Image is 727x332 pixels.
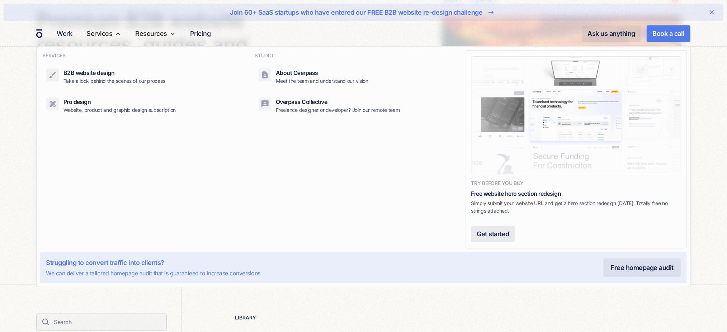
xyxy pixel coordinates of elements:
h4: TRY BEFORE YOU BUY [471,180,681,186]
div: Resources [132,21,179,46]
div: Services [84,21,124,46]
div: Join 60+ SaaS startups who have entered our FREE B2B website re-design challenge [230,8,483,17]
h4: SERVICES [42,52,243,59]
a: Ask us anything [582,25,641,42]
a: Pro designWebsite, product and graphic design subscription [42,94,243,117]
a: Overpass CollectiveFreelance designer or developer? Join our remote team [255,94,456,117]
div: Struggling to convert traffic into clients? [46,258,164,267]
p: Website, product and graphic design subscription [63,106,176,114]
a: Get started [471,226,515,242]
a: Free homepage audit [604,259,681,277]
div: About Overpass [276,68,318,77]
p: Freelance designer or developer? Join our remote team [276,106,400,114]
div: We can deliver a tailored homepage audit that is guaranteed to increase conversions [46,269,260,278]
div: Overpass Collective [276,98,327,106]
a: home [36,29,42,38]
div: Free website hero section redesign [471,189,681,198]
input: Search [36,314,167,331]
div: Services [86,29,112,38]
div: B2B website design [63,68,115,77]
a: Join 60+ SaaS startups who have entered our FREE B2B website re-design challenge [27,6,700,18]
div: Pro design [63,98,91,106]
p: Take a look behind the scenes of our process [63,77,165,85]
a: Work [54,27,75,41]
div: Resources [135,29,167,38]
div: library [235,314,256,321]
a: Book a call [647,25,691,42]
p: Meet the team and understand our vision [276,77,368,85]
a: B2B website designTake a look behind the scenes of our process [42,65,243,88]
p: Simply submit your website URL and get a hero section redesign [DATE]. Totally free no strings at... [471,199,681,214]
h4: STUDIO [255,52,456,59]
a: About OverpassMeet the team and understand our vision [255,65,456,88]
a: Free website hero section redesignSimply submit your website URL and get a hero section redesign ... [471,186,681,217]
a: Pricing [187,27,214,41]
